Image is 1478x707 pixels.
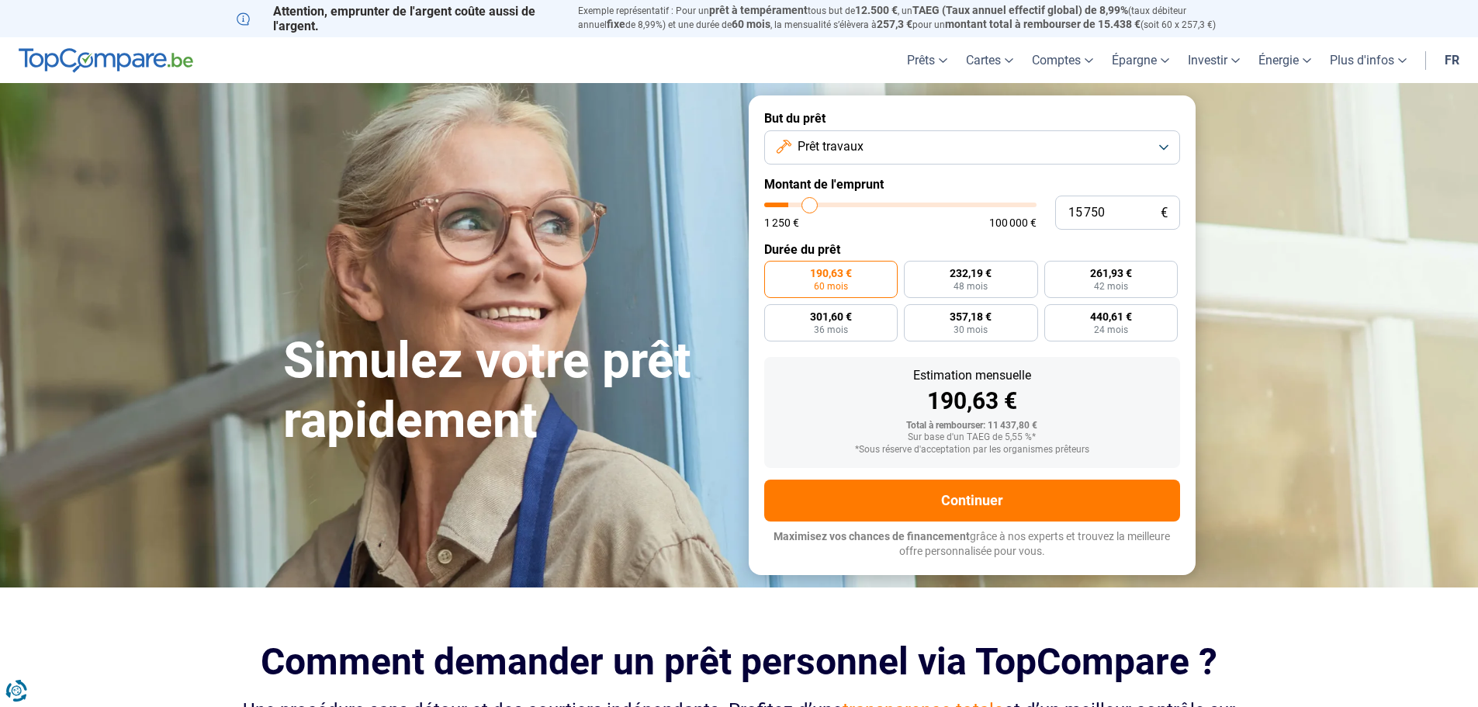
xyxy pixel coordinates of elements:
[237,4,559,33] p: Attention, emprunter de l'argent coûte aussi de l'argent.
[810,311,852,322] span: 301,60 €
[954,282,988,291] span: 48 mois
[283,331,730,451] h1: Simulez votre prêt rapidement
[1102,37,1179,83] a: Épargne
[764,242,1180,257] label: Durée du prêt
[732,18,770,30] span: 60 mois
[877,18,912,30] span: 257,3 €
[810,268,852,279] span: 190,63 €
[814,325,848,334] span: 36 mois
[1321,37,1416,83] a: Plus d'infos
[1094,325,1128,334] span: 24 mois
[1161,206,1168,220] span: €
[777,369,1168,382] div: Estimation mensuelle
[954,325,988,334] span: 30 mois
[777,421,1168,431] div: Total à rembourser: 11 437,80 €
[1435,37,1469,83] a: fr
[764,130,1180,165] button: Prêt travaux
[607,18,625,30] span: fixe
[957,37,1023,83] a: Cartes
[764,217,799,228] span: 1 250 €
[950,268,992,279] span: 232,19 €
[855,4,898,16] span: 12.500 €
[764,111,1180,126] label: But du prêt
[1023,37,1102,83] a: Comptes
[19,48,193,73] img: TopCompare
[945,18,1141,30] span: montant total à rembourser de 15.438 €
[764,480,1180,522] button: Continuer
[1179,37,1249,83] a: Investir
[814,282,848,291] span: 60 mois
[912,4,1128,16] span: TAEG (Taux annuel effectif global) de 8,99%
[989,217,1037,228] span: 100 000 €
[777,445,1168,456] div: *Sous réserve d'acceptation par les organismes prêteurs
[709,4,808,16] span: prêt à tempérament
[1249,37,1321,83] a: Énergie
[1094,282,1128,291] span: 42 mois
[777,390,1168,413] div: 190,63 €
[1090,311,1132,322] span: 440,61 €
[774,530,970,542] span: Maximisez vos chances de financement
[950,311,992,322] span: 357,18 €
[777,432,1168,443] div: Sur base d'un TAEG de 5,55 %*
[578,4,1242,32] p: Exemple représentatif : Pour un tous but de , un (taux débiteur annuel de 8,99%) et une durée de ...
[764,177,1180,192] label: Montant de l'emprunt
[237,640,1242,683] h2: Comment demander un prêt personnel via TopCompare ?
[898,37,957,83] a: Prêts
[798,138,864,155] span: Prêt travaux
[1090,268,1132,279] span: 261,93 €
[764,529,1180,560] p: grâce à nos experts et trouvez la meilleure offre personnalisée pour vous.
